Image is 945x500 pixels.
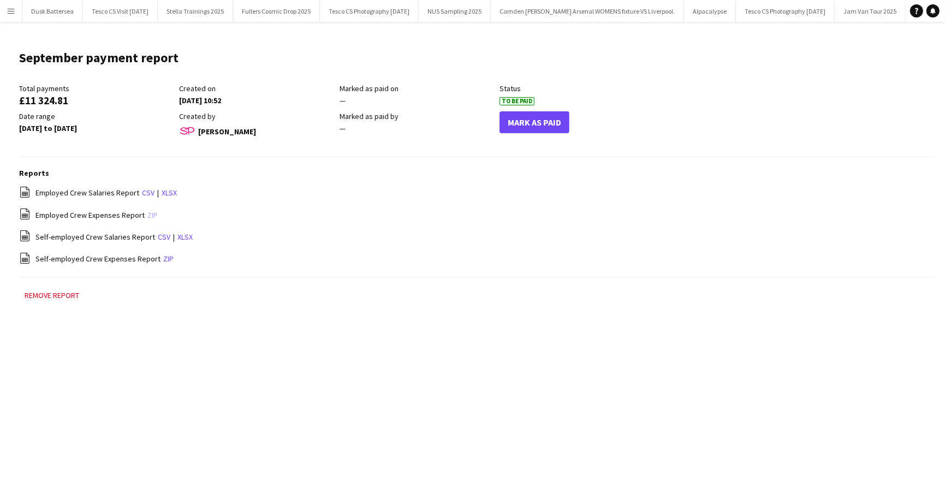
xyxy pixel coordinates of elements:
[491,1,684,22] button: Camden [PERSON_NAME] Arsenal WOMENS fixture VS Liverpool.
[83,1,158,22] button: Tesco CS Visit [DATE]
[835,1,906,22] button: Jam Van Tour 2025
[19,168,934,178] h3: Reports
[19,186,934,200] div: |
[179,84,334,93] div: Created on
[19,123,174,133] div: [DATE] to [DATE]
[419,1,491,22] button: NUS Sampling 2025
[19,111,174,121] div: Date range
[684,1,736,22] button: Alpacalypse
[19,289,85,302] button: Remove report
[19,84,174,93] div: Total payments
[19,230,934,243] div: |
[233,1,320,22] button: Fullers Cosmic Drop 2025
[162,188,177,198] a: xlsx
[35,210,145,220] span: Employed Crew Expenses Report
[340,123,346,133] span: —
[179,96,334,105] div: [DATE] 10:52
[736,1,835,22] button: Tesco CS Photography [DATE]
[500,111,569,133] button: Mark As Paid
[340,84,494,93] div: Marked as paid on
[340,111,494,121] div: Marked as paid by
[35,232,155,242] span: Self-employed Crew Salaries Report
[500,97,534,105] span: To Be Paid
[147,210,158,220] a: zip
[320,1,419,22] button: Tesco CS Photography [DATE]
[179,123,334,140] div: [PERSON_NAME]
[35,254,161,264] span: Self-employed Crew Expenses Report
[22,1,83,22] button: Dusk Battersea
[340,96,346,105] span: —
[158,232,170,242] a: csv
[163,254,174,264] a: zip
[177,232,193,242] a: xlsx
[19,96,174,105] div: £11 324.81
[179,111,334,121] div: Created by
[142,188,154,198] a: csv
[35,188,139,198] span: Employed Crew Salaries Report
[500,84,654,93] div: Status
[158,1,233,22] button: Stella Trainings 2025
[19,50,179,66] h1: September payment report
